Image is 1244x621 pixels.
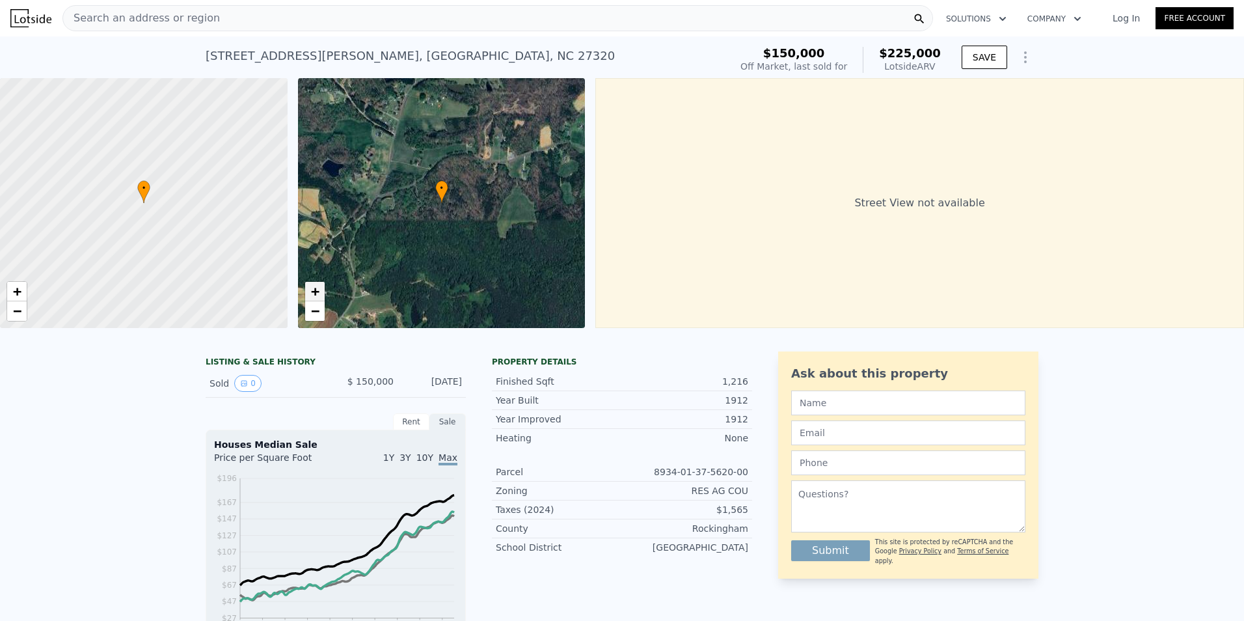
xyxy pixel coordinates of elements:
[439,452,457,465] span: Max
[305,282,325,301] a: Zoom in
[7,282,27,301] a: Zoom in
[1097,12,1156,25] a: Log In
[496,503,622,516] div: Taxes (2024)
[399,452,411,463] span: 3Y
[310,283,319,299] span: +
[347,376,394,387] span: $ 150,000
[791,421,1025,445] input: Email
[622,413,748,426] div: 1912
[217,474,237,483] tspan: $196
[595,78,1244,328] div: Street View not available
[222,564,237,573] tspan: $87
[791,391,1025,415] input: Name
[791,365,1025,383] div: Ask about this property
[791,540,870,561] button: Submit
[13,283,21,299] span: +
[496,432,622,445] div: Heating
[740,60,847,73] div: Off Market, last sold for
[305,301,325,321] a: Zoom out
[622,394,748,407] div: 1912
[496,522,622,535] div: County
[206,47,615,65] div: [STREET_ADDRESS][PERSON_NAME] , [GEOGRAPHIC_DATA] , NC 27320
[962,46,1007,69] button: SAVE
[1156,7,1234,29] a: Free Account
[622,503,748,516] div: $1,565
[217,498,237,507] tspan: $167
[791,450,1025,475] input: Phone
[1012,44,1038,70] button: Show Options
[492,357,752,367] div: Property details
[763,46,825,60] span: $150,000
[622,484,748,497] div: RES AG COU
[206,357,466,370] div: LISTING & SALE HISTORY
[416,452,433,463] span: 10Y
[435,180,448,203] div: •
[214,451,336,472] div: Price per Square Foot
[222,597,237,606] tspan: $47
[622,465,748,478] div: 8934-01-37-5620-00
[13,303,21,319] span: −
[217,531,237,540] tspan: $127
[875,538,1025,566] div: This site is protected by reCAPTCHA and the Google and apply.
[496,375,622,388] div: Finished Sqft
[936,7,1017,31] button: Solutions
[393,413,429,430] div: Rent
[383,452,394,463] span: 1Y
[622,432,748,445] div: None
[879,46,941,60] span: $225,000
[222,581,237,590] tspan: $67
[879,60,941,73] div: Lotside ARV
[496,465,622,478] div: Parcel
[429,413,466,430] div: Sale
[137,182,150,194] span: •
[899,547,941,555] a: Privacy Policy
[435,182,448,194] span: •
[214,438,457,451] div: Houses Median Sale
[137,180,150,203] div: •
[496,541,622,554] div: School District
[957,547,1008,555] a: Terms of Service
[210,375,325,392] div: Sold
[310,303,319,319] span: −
[7,301,27,321] a: Zoom out
[622,522,748,535] div: Rockingham
[234,375,262,392] button: View historical data
[496,484,622,497] div: Zoning
[622,375,748,388] div: 1,216
[10,9,51,27] img: Lotside
[622,541,748,554] div: [GEOGRAPHIC_DATA]
[496,413,622,426] div: Year Improved
[1017,7,1092,31] button: Company
[496,394,622,407] div: Year Built
[63,10,220,26] span: Search an address or region
[217,547,237,557] tspan: $107
[217,514,237,523] tspan: $147
[404,375,462,392] div: [DATE]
